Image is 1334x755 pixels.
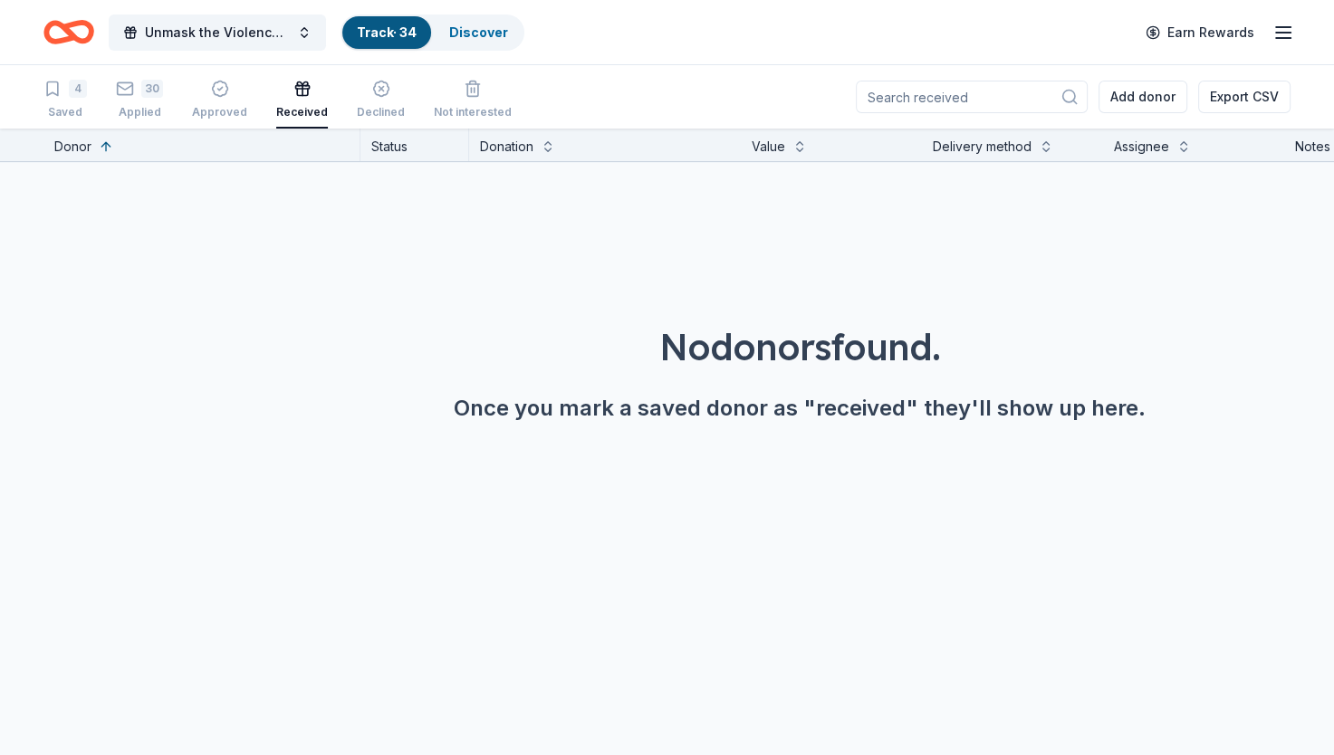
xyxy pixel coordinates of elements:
div: Received [276,105,328,119]
div: 30 [141,80,163,98]
div: 4 [69,80,87,98]
button: Received [276,72,328,129]
a: Home [43,11,94,53]
button: Add donor [1099,81,1187,113]
div: Donation [480,136,533,158]
button: 30Applied [116,72,163,129]
button: Declined [357,72,405,129]
span: Unmask the Violence Gala [145,22,290,43]
button: 4Saved [43,72,87,129]
button: Unmask the Violence Gala [109,14,326,51]
div: Donor [54,136,91,158]
div: Approved [192,105,247,119]
div: Declined [357,105,405,119]
a: Discover [449,24,508,40]
div: Saved [43,105,87,119]
div: Delivery method [933,136,1032,158]
a: Earn Rewards [1135,16,1265,49]
button: Not interested [434,72,512,129]
a: Track· 34 [357,24,417,40]
input: Search received [856,81,1088,113]
button: Approved [192,72,247,129]
div: Status [360,129,469,161]
button: Export CSV [1198,81,1291,113]
div: Assignee [1114,136,1169,158]
div: Not interested [434,105,512,119]
button: Track· 34Discover [341,14,524,51]
div: Applied [116,105,163,119]
div: Notes [1295,136,1330,158]
div: Value [752,136,785,158]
